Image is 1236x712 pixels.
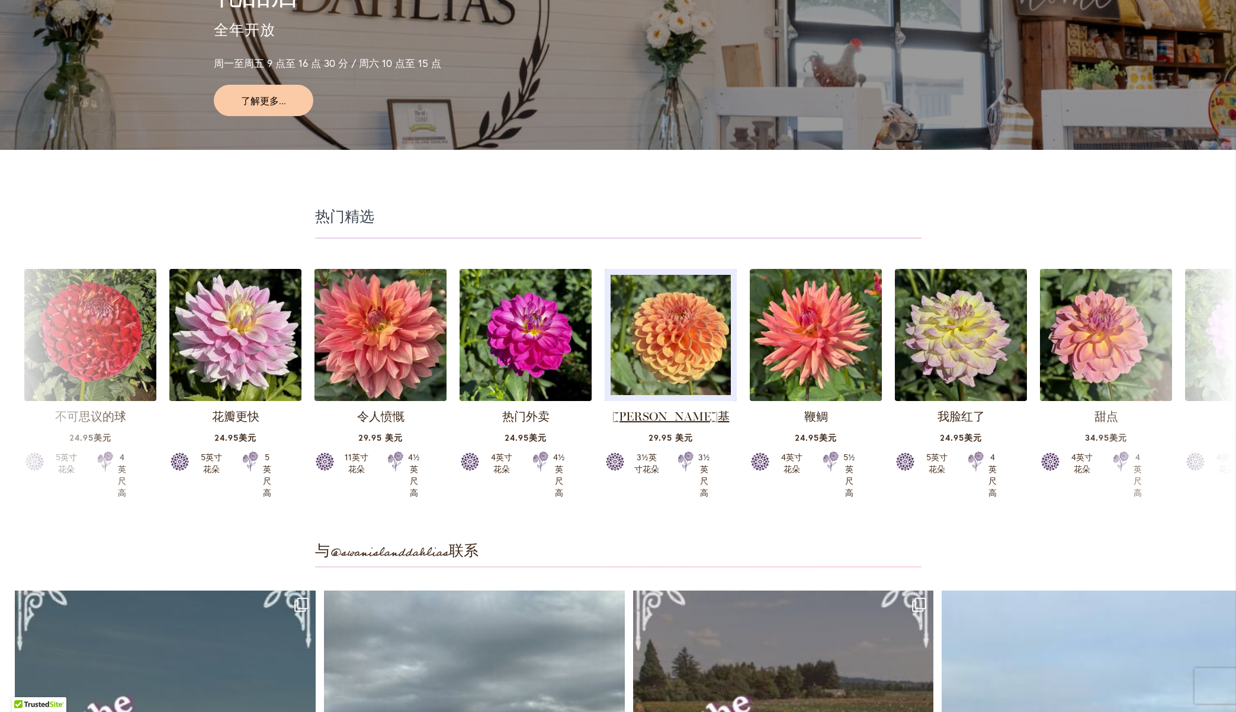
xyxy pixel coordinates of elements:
[201,451,222,474] font: 5英寸花朵
[214,21,276,43] font: 全年开放
[357,409,404,424] a: 令人愤慨
[241,94,286,107] font: 了解更多...
[750,269,882,401] img: 鞭鲷
[214,56,441,70] font: 周一至周五 9 点至 16 点 30 分 / 周六 10 点至 15 点
[408,451,420,498] font: 4½英尺高
[460,269,592,401] img: 热门外卖
[895,269,1027,401] img: 我脸红了
[491,451,512,474] font: 4英寸花朵
[634,451,659,474] font: 3½英寸花朵
[315,207,374,230] font: 热门精选
[214,85,313,116] a: 了解更多...
[315,541,479,564] font: 与@swanislanddahlias联系
[502,409,550,424] a: 热门外卖
[1040,269,1172,401] img: 甜点
[698,451,710,498] font: 3½ 英尺高
[214,432,256,443] font: 24.95美元
[263,451,271,498] font: 5英尺高
[938,409,985,424] a: 我脸红了
[314,269,447,401] img: 令人愤慨
[612,409,730,424] a: [PERSON_NAME]基
[843,451,855,498] font: 5½ 英尺高
[781,451,802,474] font: 4英寸花朵
[345,451,368,474] font: 11英寸花朵
[169,269,301,401] img: 花瓣更快
[212,409,259,424] a: 花瓣更快
[795,432,837,443] font: 24.95美元
[940,432,982,443] font: 24.95美元
[605,269,737,401] img: 布鲁斯基
[358,432,403,443] font: 29.95 美元
[804,409,828,424] a: 鞭鲷
[926,451,948,474] font: 5英寸花朵
[505,432,547,443] font: 24.95美元
[553,451,565,498] font: 4½英尺高
[649,432,693,443] font: 29.95 美元
[1071,451,1093,474] font: 4英寸花朵
[988,451,997,498] font: 4英尺高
